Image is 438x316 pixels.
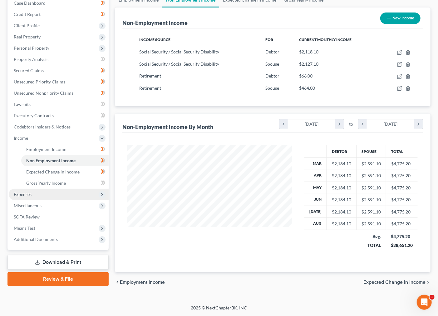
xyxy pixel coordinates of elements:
[14,237,58,242] span: Additional Documents
[304,182,327,194] th: May
[332,185,351,191] div: $2,184.10
[122,123,213,131] div: Non-Employment Income By Month
[14,214,40,219] span: SOFA Review
[288,119,336,129] div: [DATE]
[9,99,109,110] a: Lawsuits
[362,185,381,191] div: $2,591.10
[7,272,109,286] a: Review & File
[380,13,421,24] button: New Income
[9,211,109,223] a: SOFA Review
[9,9,109,20] a: Credit Report
[14,12,41,17] span: Credit Report
[332,197,351,203] div: $2,184.10
[21,144,109,155] a: Employment Income
[14,135,28,141] span: Income
[9,88,109,99] a: Unsecured Nonpriority Claims
[115,280,120,285] i: chevron_left
[21,178,109,189] a: Gross Yearly Income
[139,37,170,42] span: Income Source
[332,221,351,227] div: $2,184.10
[386,158,418,170] td: $4,775.20
[120,280,165,285] span: Employment Income
[299,49,318,54] span: $2,118.10
[7,255,109,270] a: Download & Print
[426,280,431,285] i: chevron_right
[21,166,109,178] a: Expected Change in Income
[299,37,352,42] span: Current Monthly Income
[363,280,426,285] span: Expected Change in Income
[391,242,413,248] div: $28,651.20
[304,206,327,218] th: [DATE]
[386,194,418,206] td: $4,775.20
[417,295,432,310] iframe: Intercom live chat
[265,85,279,91] span: Spouse
[14,23,40,28] span: Client Profile
[14,90,73,96] span: Unsecured Nonpriority Claims
[304,218,327,230] th: Aug
[9,65,109,76] a: Secured Claims
[14,192,32,197] span: Expenses
[362,173,381,179] div: $2,591.10
[304,170,327,182] th: Apr
[299,73,313,78] span: $66.00
[139,49,219,54] span: Social Security / Social Security Disability
[14,0,46,6] span: Case Dashboard
[9,54,109,65] a: Property Analysis
[265,73,279,78] span: Debtor
[332,173,351,179] div: $2,184.10
[26,158,76,163] span: Non Employment Income
[430,295,435,300] span: 1
[299,61,318,67] span: $2,127.10
[362,197,381,203] div: $2,591.10
[14,57,48,62] span: Property Analysis
[139,73,161,78] span: Retirement
[335,119,344,129] i: chevron_right
[356,145,386,158] th: Spouse
[304,194,327,206] th: Jun
[265,37,273,42] span: For
[299,85,315,91] span: $464.00
[367,119,415,129] div: [DATE]
[14,113,54,118] span: Executory Contracts
[361,233,381,240] div: Avg.
[391,233,413,240] div: $4,775.20
[41,305,397,316] div: 2025 © NextChapterBK, INC
[9,110,109,121] a: Executory Contracts
[14,203,42,208] span: Miscellaneous
[349,121,353,127] span: to
[362,221,381,227] div: $2,591.10
[363,280,431,285] button: Expected Change in Income chevron_right
[386,206,418,218] td: $4,775.20
[362,161,381,167] div: $2,591.10
[414,119,423,129] i: chevron_right
[358,119,367,129] i: chevron_left
[327,145,356,158] th: Debtor
[139,85,161,91] span: Retirement
[265,61,279,67] span: Spouse
[9,76,109,88] a: Unsecured Priority Claims
[14,79,65,84] span: Unsecured Priority Claims
[21,155,109,166] a: Non Employment Income
[26,180,66,186] span: Gross Yearly Income
[386,218,418,230] td: $4,775.20
[279,119,288,129] i: chevron_left
[304,158,327,170] th: Mar
[115,280,165,285] button: chevron_left Employment Income
[14,225,35,231] span: Means Test
[26,147,66,152] span: Employment Income
[386,145,418,158] th: Total
[139,61,219,67] span: Social Security / Social Security Disability
[14,45,49,51] span: Personal Property
[14,68,44,73] span: Secured Claims
[332,161,351,167] div: $2,184.10
[386,170,418,182] td: $4,775.20
[122,19,188,27] div: Non-Employment Income
[26,169,80,174] span: Expected Change in Income
[362,209,381,215] div: $2,591.10
[14,34,41,39] span: Real Property
[14,124,71,129] span: Codebtors Insiders & Notices
[332,209,351,215] div: $2,184.10
[14,102,31,107] span: Lawsuits
[386,182,418,194] td: $4,775.20
[265,49,279,54] span: Debtor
